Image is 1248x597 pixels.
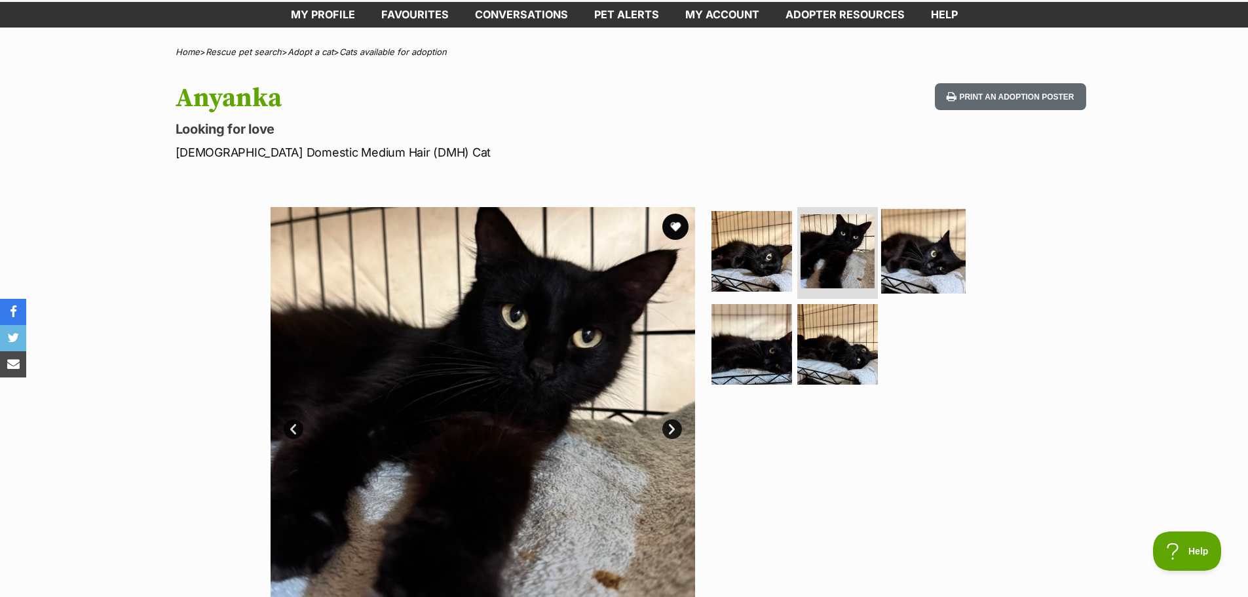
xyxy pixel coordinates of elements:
a: Next [662,419,682,439]
img: Photo of Anyanka [881,209,966,294]
p: Looking for love [176,120,730,138]
h1: Anyanka [176,83,730,113]
a: Prev [284,419,303,439]
a: Adopter resources [772,2,918,28]
a: Favourites [368,2,462,28]
a: My profile [278,2,368,28]
a: My account [672,2,772,28]
a: Help [918,2,971,28]
a: Adopt a cat [288,47,333,57]
a: conversations [462,2,581,28]
img: Photo of Anyanka [711,211,792,292]
a: Cats available for adoption [339,47,447,57]
p: [DEMOGRAPHIC_DATA] Domestic Medium Hair (DMH) Cat [176,144,730,161]
div: > > > [143,47,1106,57]
a: Home [176,47,200,57]
img: Photo of Anyanka [801,214,875,288]
button: Print an adoption poster [935,83,1086,110]
img: Photo of Anyanka [711,304,792,385]
a: Pet alerts [581,2,672,28]
a: Rescue pet search [206,47,282,57]
button: favourite [662,214,689,240]
iframe: Help Scout Beacon - Open [1153,531,1222,571]
img: Photo of Anyanka [797,304,878,385]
